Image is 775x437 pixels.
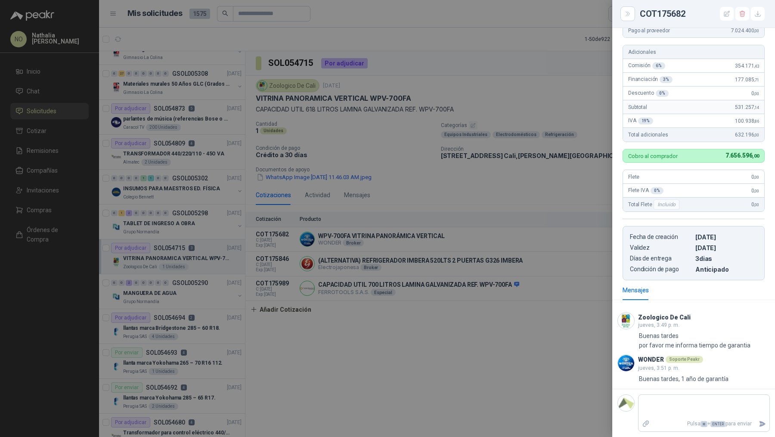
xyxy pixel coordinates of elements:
p: Días de entrega [630,255,692,262]
span: ⌘ [701,421,707,427]
button: Enviar [755,416,769,431]
h3: Zoologico De Cali [638,315,691,320]
span: 7.656.596 [725,152,759,159]
span: ,71 [754,77,759,82]
span: Flete IVA [628,187,663,194]
span: ,00 [754,175,759,180]
div: Adicionales [623,45,764,59]
span: 632.196 [735,132,759,138]
div: Mensajes [623,285,649,295]
span: Pago al proveedor [628,28,670,34]
span: 0 [751,90,759,96]
img: Company Logo [618,313,634,329]
span: ,00 [754,189,759,193]
p: Cobro al comprador [628,153,678,159]
p: Validez [630,244,692,251]
span: Financiación [628,76,673,83]
p: Pulsa + para enviar [653,416,756,431]
span: IVA [628,118,653,124]
div: 0 % [656,90,669,97]
div: COT175682 [640,7,765,21]
span: ,00 [754,133,759,137]
span: Subtotal [628,104,647,110]
span: Comisión [628,62,665,69]
span: 0 [751,188,759,194]
span: jueves, 3:49 p. m. [638,322,679,328]
label: Adjuntar archivos [639,416,653,431]
span: ,14 [754,105,759,110]
span: jueves, 3:51 p. m. [638,365,679,371]
span: ,00 [754,91,759,96]
p: Buenas tardes por favor me informa tiempo de garantia [639,331,750,350]
p: 3 dias [695,255,757,262]
span: 531.257 [735,104,759,110]
span: ,86 [754,119,759,124]
div: Soporte Peakr [666,356,703,363]
img: Company Logo [618,355,634,371]
span: Flete [628,174,639,180]
p: [DATE] [695,244,757,251]
span: Descuento [628,90,669,97]
span: Total Flete [628,199,681,210]
div: 0 % [651,187,663,194]
div: 19 % [638,118,654,124]
p: [DATE] [695,233,757,241]
span: ,43 [754,64,759,68]
p: Anticipado [695,266,757,273]
div: Total adicionales [623,128,764,142]
span: 7.024.400 [731,28,759,34]
span: 177.085 [735,77,759,83]
button: Close [623,9,633,19]
span: ,00 [754,28,759,33]
p: Fecha de creación [630,233,692,241]
p: Condición de pago [630,266,692,273]
div: 6 % [652,62,665,69]
span: 354.171 [735,63,759,69]
img: Company Logo [618,395,634,411]
span: ,00 [754,202,759,207]
span: 0 [751,174,759,180]
p: Buenas tardes, 1 año de garantía [639,374,728,384]
h3: WONDER [638,357,664,362]
span: 0 [751,201,759,208]
div: Incluido [654,199,679,210]
span: 100.938 [735,118,759,124]
div: 3 % [660,76,673,83]
span: ENTER [710,421,725,427]
span: ,00 [752,153,759,159]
